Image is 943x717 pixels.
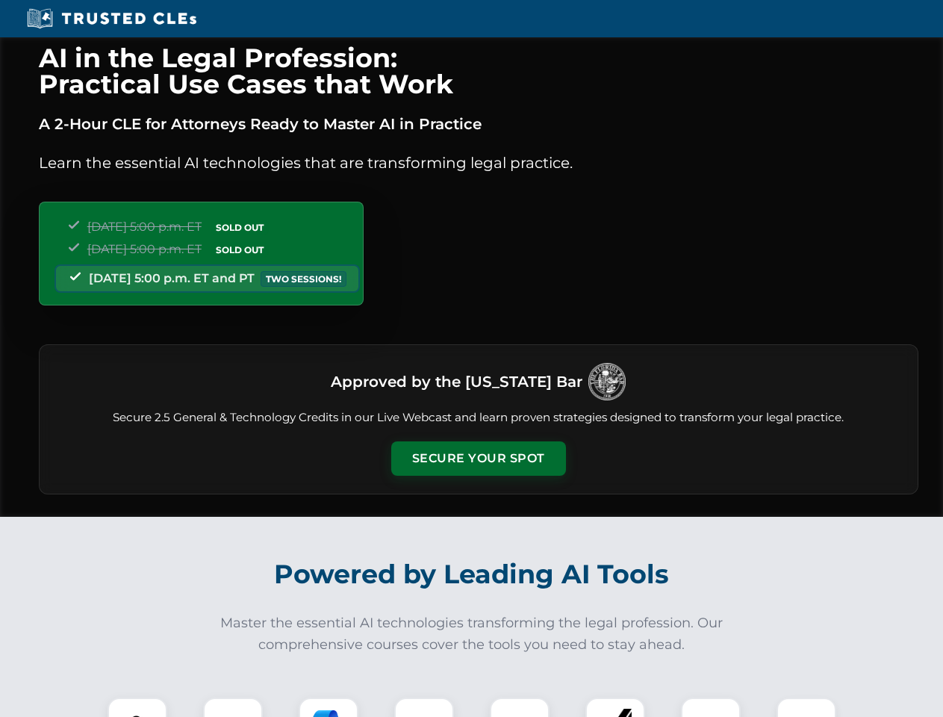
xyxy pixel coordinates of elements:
button: Secure Your Spot [391,441,566,476]
span: SOLD OUT [211,220,269,235]
p: Learn the essential AI technologies that are transforming legal practice. [39,151,918,175]
img: Trusted CLEs [22,7,201,30]
span: [DATE] 5:00 p.m. ET [87,220,202,234]
span: SOLD OUT [211,242,269,258]
p: Master the essential AI technologies transforming the legal profession. Our comprehensive courses... [211,612,733,656]
h2: Powered by Leading AI Tools [58,548,886,600]
p: Secure 2.5 General & Technology Credits in our Live Webcast and learn proven strategies designed ... [57,409,900,426]
p: A 2-Hour CLE for Attorneys Ready to Master AI in Practice [39,112,918,136]
span: [DATE] 5:00 p.m. ET [87,242,202,256]
img: Logo [588,363,626,400]
h3: Approved by the [US_STATE] Bar [331,368,582,395]
h1: AI in the Legal Profession: Practical Use Cases that Work [39,45,918,97]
